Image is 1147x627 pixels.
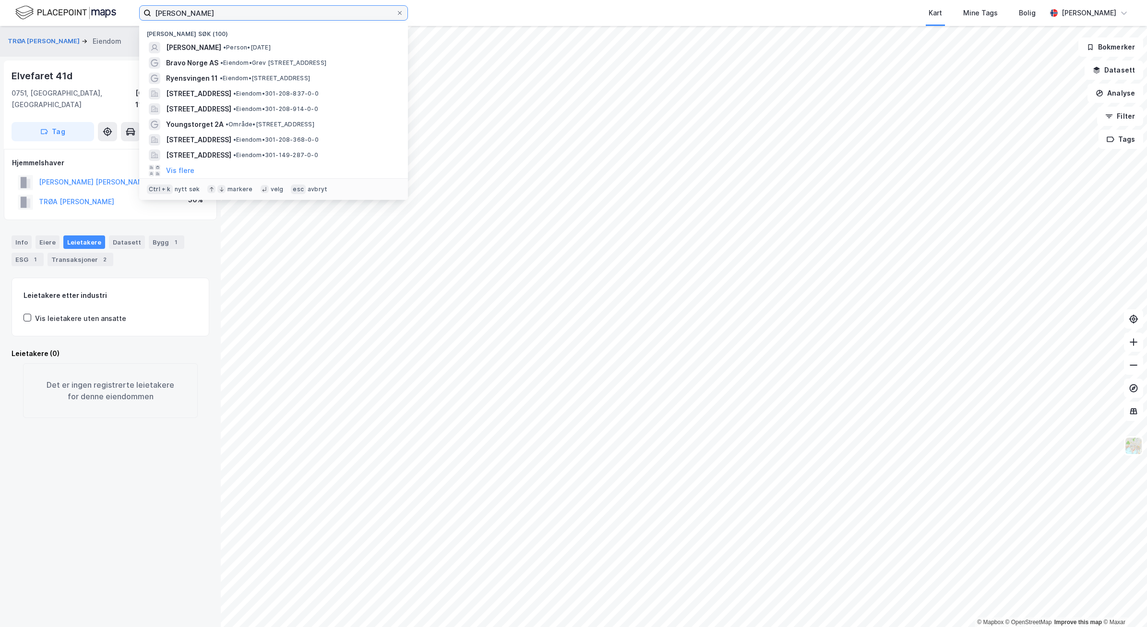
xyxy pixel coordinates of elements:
div: Hjemmelshaver [12,157,209,169]
iframe: Chat Widget [1099,581,1147,627]
div: [PERSON_NAME] [1062,7,1116,19]
span: Eiendom • 301-208-368-0-0 [233,136,319,144]
div: 2 [100,255,109,264]
div: Info [12,235,32,249]
div: Kart [929,7,942,19]
button: Filter [1097,107,1143,126]
div: velg [271,185,284,193]
div: ESG [12,253,44,266]
div: avbryt [308,185,327,193]
div: Mine Tags [963,7,998,19]
span: Område • [STREET_ADDRESS] [226,121,314,128]
span: [STREET_ADDRESS] [166,103,231,115]
span: • [226,121,228,128]
button: Datasett [1085,61,1143,80]
span: • [233,105,236,112]
div: nytt søk [175,185,200,193]
a: OpenStreetMap [1005,619,1052,626]
span: • [233,151,236,159]
div: markere [227,185,252,193]
div: 1 [30,255,40,264]
a: Mapbox [977,619,1004,626]
span: [STREET_ADDRESS] [166,134,231,146]
div: Bolig [1019,7,1036,19]
button: Analyse [1087,84,1143,103]
img: logo.f888ab2527a4732fd821a326f86c7f29.svg [15,4,116,21]
span: [STREET_ADDRESS] [166,88,231,99]
span: Youngstorget 2A [166,119,224,130]
div: Leietakere (0) [12,348,209,359]
span: Eiendom • 301-208-837-0-0 [233,90,319,98]
span: Bravo Norge AS [166,57,218,69]
img: Z [1124,437,1143,455]
button: Bokmerker [1078,37,1143,57]
div: Eiendom [93,36,121,47]
span: Ryensvingen 11 [166,73,218,84]
div: esc [291,184,306,194]
span: Eiendom • 301-149-287-0-0 [233,151,318,159]
div: Ctrl + k [147,184,173,194]
div: [GEOGRAPHIC_DATA], 11/495 [135,87,209,111]
div: Leietakere etter industri [24,290,197,301]
span: • [223,44,226,51]
div: Bygg [149,235,184,249]
span: Eiendom • [STREET_ADDRESS] [220,74,310,82]
span: • [220,59,223,66]
input: Søk på adresse, matrikkel, gårdeiere, leietakere eller personer [151,6,396,20]
div: 1 [171,237,180,247]
button: Tag [12,122,94,141]
div: Transaksjoner [48,253,113,266]
span: • [233,136,236,143]
span: [PERSON_NAME] [166,42,221,53]
div: Eiere [36,235,60,249]
div: 0751, [GEOGRAPHIC_DATA], [GEOGRAPHIC_DATA] [12,87,135,111]
span: • [233,90,236,97]
span: • [220,74,223,82]
a: Improve this map [1054,619,1102,626]
div: Vis leietakere uten ansatte [35,313,126,324]
span: Eiendom • Grev [STREET_ADDRESS] [220,59,326,67]
button: Tags [1099,130,1143,149]
span: [STREET_ADDRESS] [166,149,231,161]
button: TRØA [PERSON_NAME] [8,37,82,46]
span: Person • [DATE] [223,44,271,51]
div: [PERSON_NAME] søk (100) [139,23,408,40]
span: Eiendom • 301-208-914-0-0 [233,105,318,113]
div: Leietakere [63,235,105,249]
div: Datasett [109,235,145,249]
div: Elvefaret 41d [12,68,74,84]
div: Det er ingen registrerte leietakere for denne eiendommen [23,363,198,418]
button: Vis flere [166,165,194,176]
